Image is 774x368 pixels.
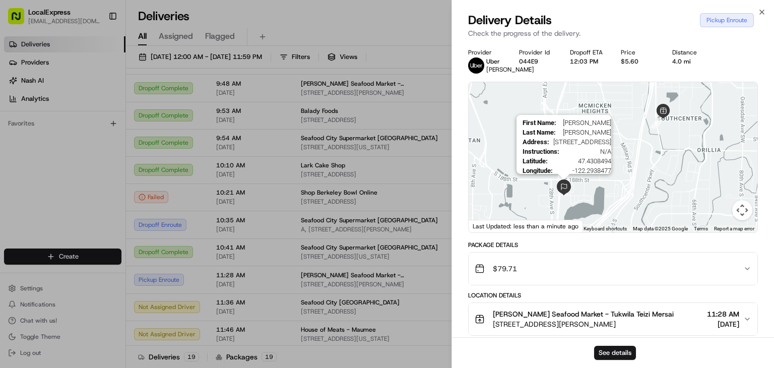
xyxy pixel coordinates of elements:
span: Pylon [100,250,122,257]
a: 📗Knowledge Base [6,221,81,239]
div: Location Details [468,291,758,299]
p: Welcome 👋 [10,40,183,56]
img: uber-new-logo.jpeg [468,57,484,74]
img: George K [10,173,26,190]
img: George K [10,146,26,162]
div: Dropoff ETA [570,48,605,56]
span: [DATE] [707,319,739,329]
button: See all [156,129,183,141]
div: 12:03 PM [570,57,605,66]
div: Last Updated: less than a minute ago [469,220,583,232]
div: $5.60 [621,57,656,66]
button: $79.71 [469,253,757,285]
span: Latitude : [523,157,548,165]
span: 47.4308494 [552,157,611,165]
span: Map data ©2025 Google [633,226,688,231]
button: See details [594,346,636,360]
div: 1 [650,117,661,129]
span: [PERSON_NAME] [560,119,611,127]
span: [PERSON_NAME] [560,129,611,136]
a: Powered byPylon [71,249,122,257]
span: API Documentation [95,225,162,235]
div: Provider Id [519,48,554,56]
div: 💻 [85,226,93,234]
div: 4.0 mi [672,57,707,66]
a: Open this area in Google Maps (opens a new window) [471,219,504,232]
a: 💻API Documentation [81,221,166,239]
span: N/A [563,148,611,155]
span: Delivery Details [468,12,552,28]
button: Map camera controls [732,200,752,220]
div: Distance [672,48,707,56]
div: Start new chat [45,96,165,106]
img: Google [471,219,504,232]
span: Knowledge Base [20,225,77,235]
button: Start new chat [171,99,183,111]
div: Provider [468,48,503,56]
span: Uber [486,57,500,66]
button: [PERSON_NAME] Seafood Market - Tukwila Teizi Mersai[STREET_ADDRESS][PERSON_NAME]11:28 AM[DATE] [469,303,757,335]
div: We're available if you need us! [45,106,139,114]
img: 1755196953914-cd9d9cba-b7f7-46ee-b6f5-75ff69acacf5 [21,96,39,114]
button: Keyboard shortcuts [584,225,627,232]
span: [DATE] [89,183,110,191]
a: Terms (opens in new tab) [694,226,708,231]
div: Past conversations [10,131,68,139]
div: Package Details [468,241,758,249]
div: Price [621,48,656,56]
a: Report a map error [714,226,754,231]
span: [PERSON_NAME] Seafood Market - Tukwila Teizi Mersai [493,309,674,319]
span: $79.71 [493,264,517,274]
span: [STREET_ADDRESS][PERSON_NAME] [493,319,674,329]
span: [PERSON_NAME] [31,183,82,191]
span: First Name : [523,119,556,127]
span: Address : [523,138,549,146]
img: 1736555255976-a54dd68f-1ca7-489b-9aae-adbdc363a1c4 [10,96,28,114]
input: Clear [26,65,166,75]
div: 📗 [10,226,18,234]
span: 11:28 AM [707,309,739,319]
button: 044E9 [519,57,538,66]
span: Longitude : [523,167,553,174]
img: Nash [10,10,30,30]
span: Instructions : [523,148,559,155]
span: • [84,183,87,191]
span: -122.2938477 [557,167,611,174]
span: [STREET_ADDRESS] [553,138,611,146]
p: Check the progress of the delivery. [468,28,758,38]
span: • [84,156,87,164]
span: [PERSON_NAME] [486,66,534,74]
span: [PERSON_NAME] [31,156,82,164]
span: Last Name : [523,129,556,136]
span: [DATE] [89,156,110,164]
